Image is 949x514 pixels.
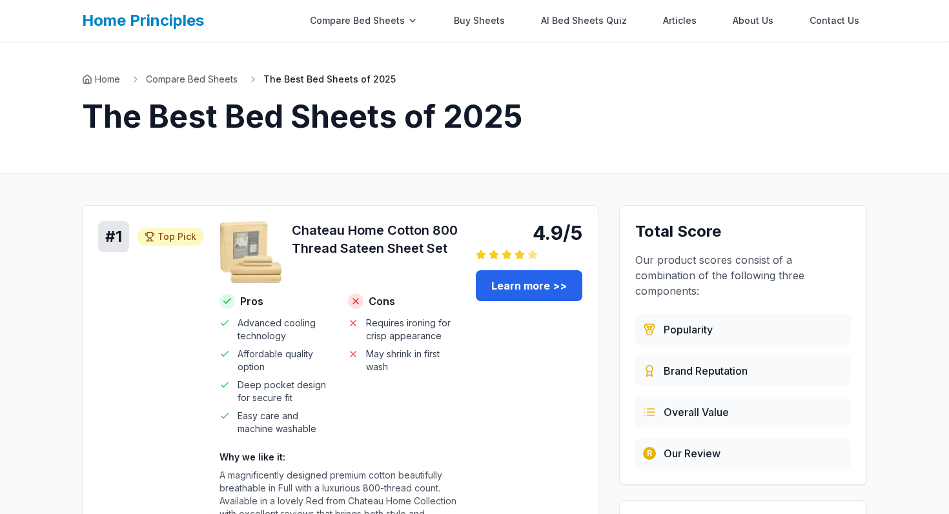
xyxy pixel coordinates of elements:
[238,410,332,435] span: Easy care and machine washable
[664,404,729,420] span: Overall Value
[635,438,851,469] div: Our team's hands-on testing and evaluation process
[635,314,851,345] div: Based on customer reviews, ratings, and sales data
[158,230,196,243] span: Top Pick
[366,317,461,342] span: Requires ironing for crisp appearance
[647,448,652,459] span: R
[348,293,461,309] h4: Cons
[635,355,851,386] div: Evaluated from brand history, quality standards, and market presence
[476,270,582,301] a: Learn more >>
[664,446,720,461] span: Our Review
[476,221,582,244] div: 4.9/5
[219,221,281,283] img: Chateau Home Cotton 800 Thread Sateen Sheet Set - Cotton product image
[98,221,129,252] div: # 1
[82,73,120,86] a: Home
[655,8,704,34] a: Articles
[446,8,513,34] a: Buy Sheets
[219,293,332,309] h4: Pros
[263,73,396,86] span: The Best Bed Sheets of 2025
[802,8,867,34] a: Contact Us
[146,73,238,86] a: Compare Bed Sheets
[725,8,781,34] a: About Us
[238,348,332,373] span: Affordable quality option
[219,451,460,464] h4: Why we like it:
[302,8,425,34] div: Compare Bed Sheets
[292,221,460,257] h3: Chateau Home Cotton 800 Thread Sateen Sheet Set
[635,252,851,299] p: Our product scores consist of a combination of the following three components:
[664,363,748,379] span: Brand Reputation
[533,8,635,34] a: AI Bed Sheets Quiz
[635,397,851,428] div: Combines price, quality, durability, and customer satisfaction
[635,221,851,242] h3: Total Score
[238,317,332,342] span: Advanced cooling technology
[82,73,867,86] nav: Breadcrumb
[664,322,713,337] span: Popularity
[366,348,461,373] span: May shrink in first wash
[238,379,332,404] span: Deep pocket design for secure fit
[82,11,204,30] a: Home Principles
[82,101,867,132] h1: The Best Bed Sheets of 2025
